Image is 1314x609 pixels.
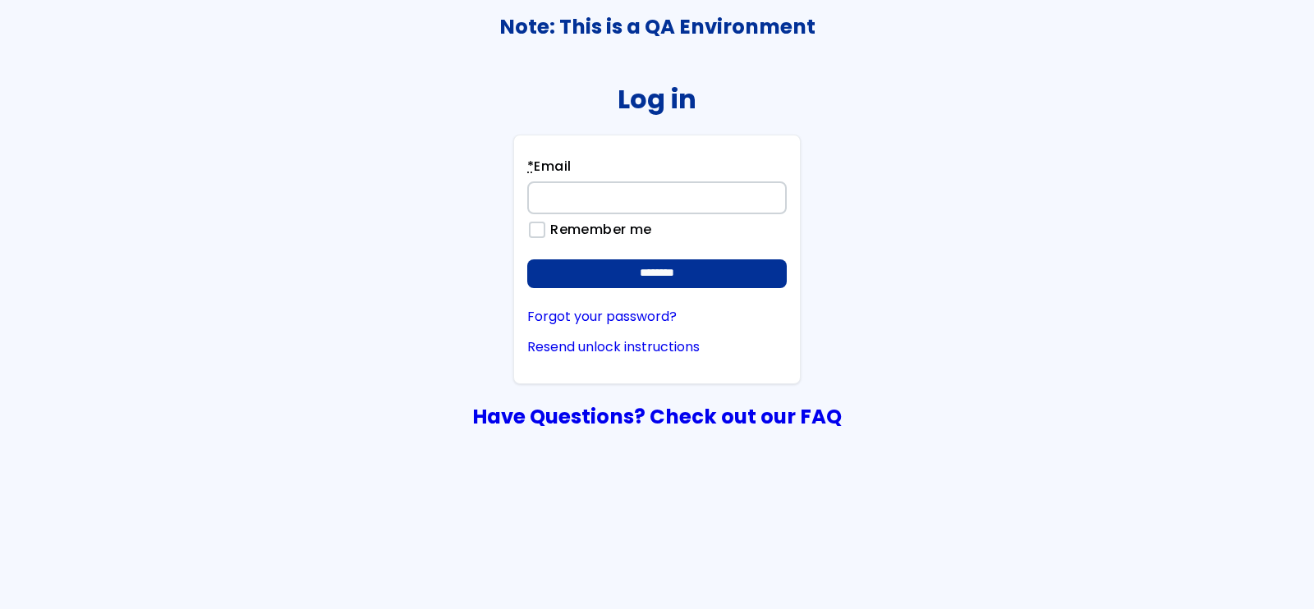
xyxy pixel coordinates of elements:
h3: Note: This is a QA Environment [1,16,1313,39]
a: Forgot your password? [527,309,787,324]
abbr: required [527,157,534,176]
a: Have Questions? Check out our FAQ [472,402,842,431]
a: Resend unlock instructions [527,340,787,355]
label: Email [527,157,571,181]
h2: Log in [618,84,696,114]
label: Remember me [542,222,651,237]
